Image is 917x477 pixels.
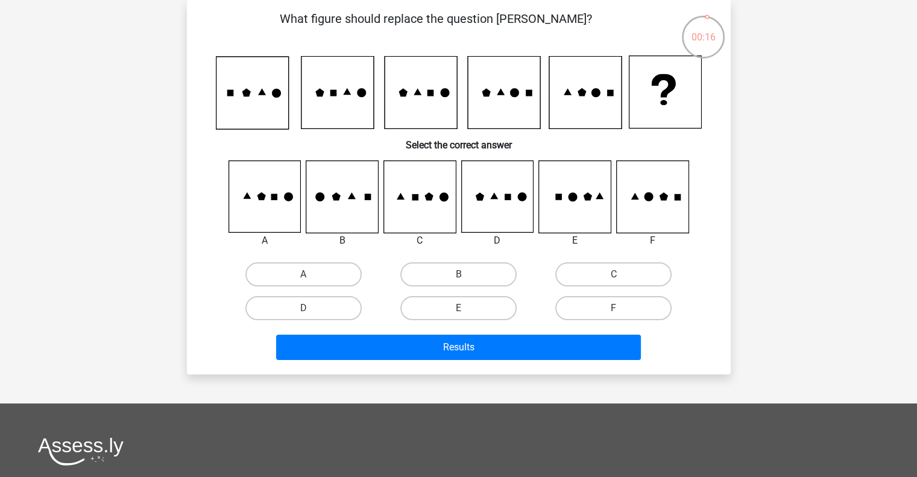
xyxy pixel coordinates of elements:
div: A [219,233,310,248]
div: 00:16 [681,14,726,45]
p: What figure should replace the question [PERSON_NAME]? [206,10,666,46]
label: F [555,296,672,320]
img: Assessly logo [38,437,124,466]
div: D [452,233,543,248]
div: B [297,233,388,248]
label: E [400,296,517,320]
div: C [374,233,465,248]
div: E [529,233,620,248]
label: D [245,296,362,320]
label: C [555,262,672,286]
h6: Select the correct answer [206,130,711,151]
div: F [607,233,698,248]
label: A [245,262,362,286]
button: Results [276,335,641,360]
label: B [400,262,517,286]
